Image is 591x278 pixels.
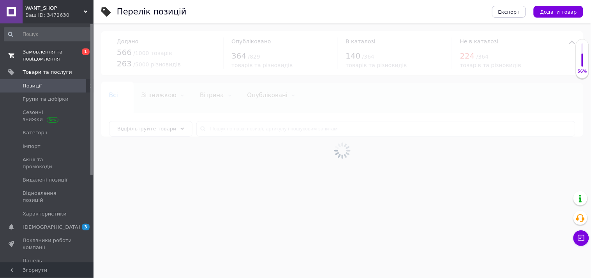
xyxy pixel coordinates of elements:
[492,6,526,18] button: Експорт
[534,6,583,18] button: Додати товар
[82,48,90,55] span: 1
[576,69,589,74] div: 56%
[82,224,90,230] span: 3
[498,9,520,15] span: Експорт
[23,156,72,170] span: Акції та промокоди
[117,8,187,16] div: Перелік позицій
[23,224,80,231] span: [DEMOGRAPHIC_DATA]
[23,129,47,136] span: Категорії
[25,12,94,19] div: Ваш ID: 3472630
[23,176,67,184] span: Видалені позиції
[23,237,72,251] span: Показники роботи компанії
[23,48,72,62] span: Замовлення та повідомлення
[23,210,67,217] span: Характеристики
[23,69,72,76] span: Товари та послуги
[23,143,41,150] span: Імпорт
[23,257,72,271] span: Панель управління
[573,230,589,246] button: Чат з покупцем
[4,27,92,41] input: Пошук
[23,109,72,123] span: Сезонні знижки
[23,190,72,204] span: Відновлення позицій
[25,5,84,12] span: WANT_SHOP
[23,96,69,103] span: Групи та добірки
[23,82,42,89] span: Позиції
[540,9,577,15] span: Додати товар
